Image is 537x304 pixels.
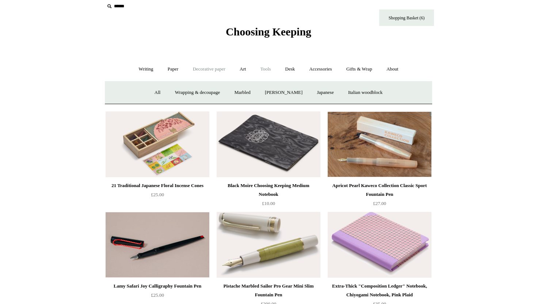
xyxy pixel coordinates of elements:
[106,212,209,278] a: Lamy Safari Joy Calligraphy Fountain Pen Lamy Safari Joy Calligraphy Fountain Pen
[218,282,319,299] div: Pistache Marbled Sailor Pro Gear Mini Slim Fountain Pen
[217,111,320,177] img: Black Moire Choosing Keeping Medium Notebook
[217,212,320,278] a: Pistache Marbled Sailor Pro Gear Mini Slim Fountain Pen Pistache Marbled Sailor Pro Gear Mini Sli...
[106,212,209,278] img: Lamy Safari Joy Calligraphy Fountain Pen
[328,212,431,278] a: Extra-Thick "Composition Ledger" Notebook, Chiyogami Notebook, Pink Plaid Extra-Thick "Compositio...
[330,181,430,199] div: Apricot Pearl Kaweco Collection Classic Sport Fountain Pen
[148,83,167,102] a: All
[106,111,209,177] a: 21 Traditional Japanese Floral Incense Cones 21 Traditional Japanese Floral Incense Cones
[106,111,209,177] img: 21 Traditional Japanese Floral Incense Cones
[217,181,320,211] a: Black Moire Choosing Keeping Medium Notebook £10.00
[151,192,164,197] span: £25.00
[106,181,209,211] a: 21 Traditional Japanese Floral Incense Cones £25.00
[373,201,386,206] span: £27.00
[161,60,185,79] a: Paper
[279,60,302,79] a: Desk
[342,83,389,102] a: Italian woodblock
[228,83,257,102] a: Marbled
[328,111,431,177] img: Apricot Pearl Kaweco Collection Classic Sport Fountain Pen
[262,201,275,206] span: £10.00
[340,60,379,79] a: Gifts & Wrap
[254,60,278,79] a: Tools
[226,31,311,37] a: Choosing Keeping
[132,60,160,79] a: Writing
[226,26,311,38] span: Choosing Keeping
[310,83,340,102] a: Japanese
[258,83,309,102] a: [PERSON_NAME]
[328,212,431,278] img: Extra-Thick "Composition Ledger" Notebook, Chiyogami Notebook, Pink Plaid
[328,111,431,177] a: Apricot Pearl Kaweco Collection Classic Sport Fountain Pen Apricot Pearl Kaweco Collection Classi...
[186,60,232,79] a: Decorative paper
[328,181,431,211] a: Apricot Pearl Kaweco Collection Classic Sport Fountain Pen £27.00
[107,181,207,190] div: 21 Traditional Japanese Floral Incense Cones
[217,212,320,278] img: Pistache Marbled Sailor Pro Gear Mini Slim Fountain Pen
[217,111,320,177] a: Black Moire Choosing Keeping Medium Notebook Black Moire Choosing Keeping Medium Notebook
[303,60,339,79] a: Accessories
[379,9,434,26] a: Shopping Basket (6)
[233,60,252,79] a: Art
[330,282,430,299] div: Extra-Thick "Composition Ledger" Notebook, Chiyogami Notebook, Pink Plaid
[218,181,319,199] div: Black Moire Choosing Keeping Medium Notebook
[151,292,164,298] span: £25.00
[168,83,227,102] a: Wrapping & decoupage
[380,60,405,79] a: About
[107,282,207,290] div: Lamy Safari Joy Calligraphy Fountain Pen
